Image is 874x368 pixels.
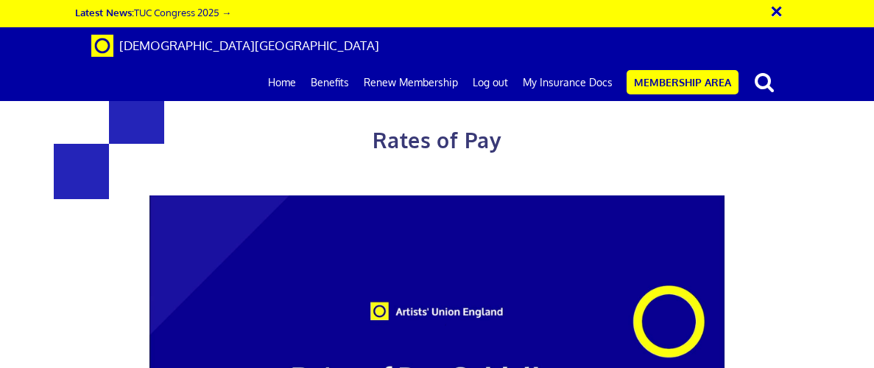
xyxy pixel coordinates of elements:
span: [DEMOGRAPHIC_DATA][GEOGRAPHIC_DATA] [119,38,379,53]
span: Rates of Pay [373,127,501,153]
strong: Latest News: [75,6,134,18]
a: My Insurance Docs [515,64,620,101]
a: Brand [DEMOGRAPHIC_DATA][GEOGRAPHIC_DATA] [80,27,390,64]
button: search [741,66,787,97]
a: Membership Area [627,70,739,94]
a: Home [261,64,303,101]
a: Benefits [303,64,356,101]
a: Renew Membership [356,64,465,101]
a: Log out [465,64,515,101]
a: Latest News:TUC Congress 2025 → [75,6,231,18]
